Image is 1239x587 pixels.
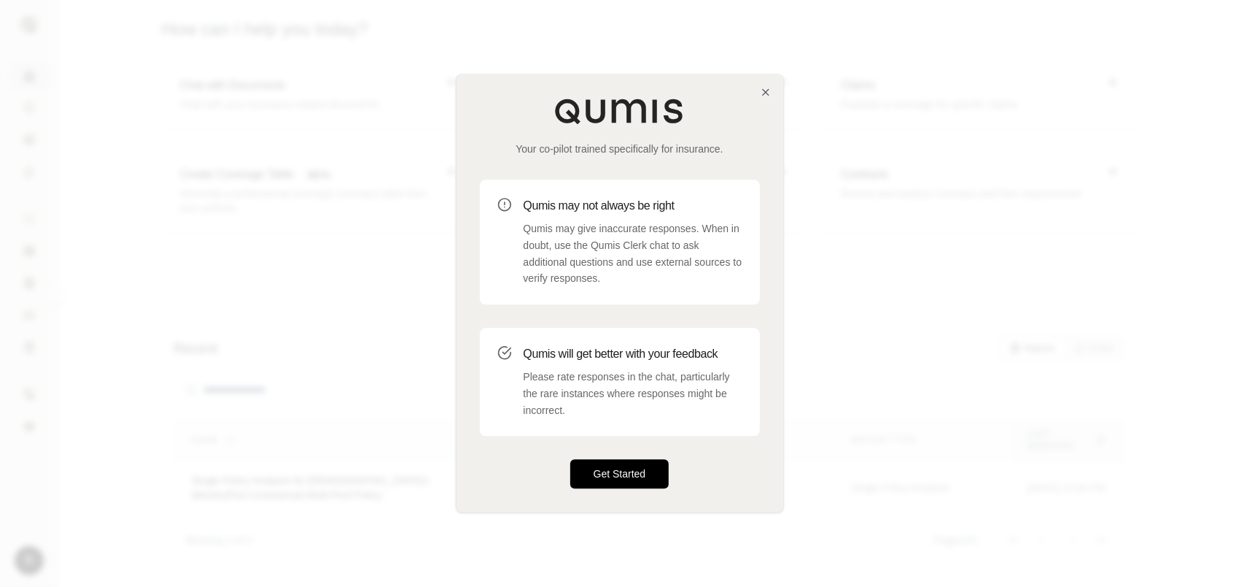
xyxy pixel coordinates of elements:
h3: Qumis may not always be right [524,197,742,215]
p: Your co-pilot trained specifically for insurance. [480,142,760,156]
h3: Qumis will get better with your feedback [524,345,742,363]
p: Qumis may give inaccurate responses. When in doubt, use the Qumis Clerk chat to ask additional qu... [524,220,742,287]
img: Qumis Logo [554,98,685,124]
p: Please rate responses in the chat, particularly the rare instances where responses might be incor... [524,369,742,418]
button: Get Started [570,460,669,489]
